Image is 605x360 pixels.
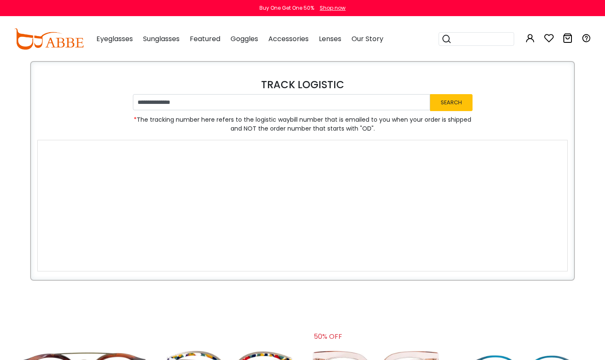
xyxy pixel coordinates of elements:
span: The tracking number here refers to the logistic waybill number that is emailed to you when your o... [133,115,473,133]
span: Accessories [268,34,309,44]
img: abbeglasses.com [14,28,84,50]
div: Buy One Get One 50% [259,4,314,12]
h4: TRACK LOGISTIC [37,79,568,91]
a: Shop now [315,4,346,11]
span: Featured [190,34,220,44]
div: Shop now [320,4,346,12]
span: Eyeglasses [96,34,133,44]
span: Sunglasses [143,34,180,44]
div: 50% OFF [314,330,346,349]
span: Lenses [319,34,341,44]
span: Goggles [231,34,258,44]
button: Search [430,94,473,111]
span: Our Story [352,34,383,44]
